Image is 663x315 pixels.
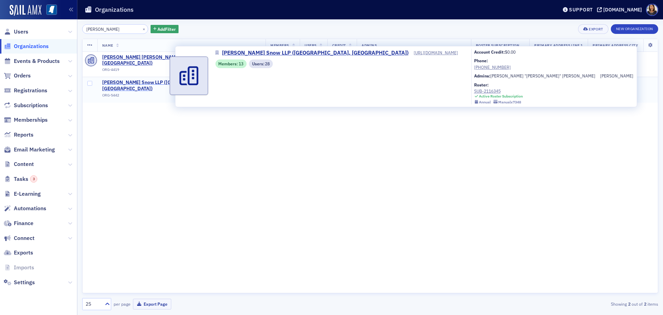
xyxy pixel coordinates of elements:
button: × [141,26,147,32]
span: Russell Thompson Butler & Houston (Mobile, AL) [102,54,261,66]
div: Manual x7348 [498,100,521,104]
button: Export Page [133,299,171,309]
span: Members : [218,61,239,67]
a: Automations [4,205,46,212]
span: Subscriptions [14,102,48,109]
span: Automations [14,205,46,212]
div: Export [589,27,603,31]
b: Phone: [474,58,488,63]
button: [DOMAIN_NAME] [597,7,644,12]
span: Users [14,28,28,36]
a: Connect [4,234,35,242]
strong: 2 [643,301,647,307]
div: Active Roster Subscription [479,94,523,99]
span: Events & Products [14,57,60,65]
div: ORG-4419 [102,67,261,74]
span: E-Learning [14,190,41,198]
span: Imports [14,264,34,271]
button: New Organization [611,24,658,34]
a: [PERSON_NAME] "[PERSON_NAME]" [PERSON_NAME] [490,73,595,79]
span: Orders [14,72,31,80]
button: AddFilter [151,25,179,34]
div: ORG-5442 [102,93,261,100]
a: Imports [4,264,34,271]
span: Admins [362,43,377,48]
span: Exports [14,249,33,257]
span: Name [102,43,113,48]
div: Annual [479,100,491,104]
input: Search… [82,24,148,34]
a: [PERSON_NAME] Snow LLP ([GEOGRAPHIC_DATA], [GEOGRAPHIC_DATA]) [215,49,414,57]
a: [PERSON_NAME] Snow LLP ([GEOGRAPHIC_DATA], [GEOGRAPHIC_DATA]) [102,80,261,92]
span: Add Filter [157,26,176,32]
a: New Organization [611,25,658,31]
div: Members: 13 [215,59,247,68]
b: Admins: [474,73,490,78]
img: SailAMX [10,5,41,16]
span: Registrations [14,87,47,94]
a: Settings [4,279,35,286]
div: 3 [30,175,37,183]
a: Content [4,160,34,168]
div: Showing out of items [471,301,658,307]
a: E-Learning [4,190,41,198]
div: Support [569,7,593,13]
img: SailAMX [46,4,57,15]
a: View Homepage [41,4,57,16]
a: Finance [4,220,33,227]
b: Roster: [474,82,489,87]
span: Settings [14,279,35,286]
div: 25 [86,300,101,308]
span: Primary Address Line 1 [534,43,583,48]
a: [URL][DOMAIN_NAME] [414,49,464,56]
a: Memberships [4,116,48,124]
span: [PERSON_NAME] Snow LLP ([GEOGRAPHIC_DATA], [GEOGRAPHIC_DATA]) [222,49,409,57]
span: Butler Snow LLP (Ridgeland, MS) [102,80,261,92]
button: Export [578,24,608,34]
span: Profile [646,4,658,16]
h1: Organizations [95,6,134,14]
span: Memberships [14,116,48,124]
span: Organizations [14,43,49,50]
label: per page [114,301,131,307]
div: [DOMAIN_NAME] [603,7,642,13]
a: Email Marketing [4,146,55,154]
a: [PERSON_NAME] [600,73,633,79]
a: Tasks3 [4,175,37,183]
a: SUB-2116345 [474,88,523,94]
a: [PERSON_NAME] [PERSON_NAME] & Houston (Mobile, [GEOGRAPHIC_DATA]) [102,54,261,66]
span: Finance [14,220,33,227]
span: Tasks [14,175,37,183]
span: Roster Subscription [476,43,520,48]
a: Events & Products [4,57,60,65]
span: Email Marketing [14,146,55,154]
a: [PHONE_NUMBER] [474,64,633,70]
div: Users: 28 [249,59,273,68]
span: Reports [14,131,33,139]
span: Primary Address City [593,43,638,48]
a: Reports [4,131,33,139]
span: Content [14,160,34,168]
a: Exports [4,249,33,257]
span: $0.00 [505,49,516,55]
a: Organizations [4,43,49,50]
span: Users : [252,61,265,67]
strong: 2 [627,301,632,307]
a: Orders [4,72,31,80]
a: Subscriptions [4,102,48,109]
span: Connect [14,234,35,242]
b: Account Credit: [474,49,505,55]
a: Registrations [4,87,47,94]
span: Users [305,43,317,48]
a: Users [4,28,28,36]
span: Credit [332,43,346,48]
span: Members [270,43,289,48]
